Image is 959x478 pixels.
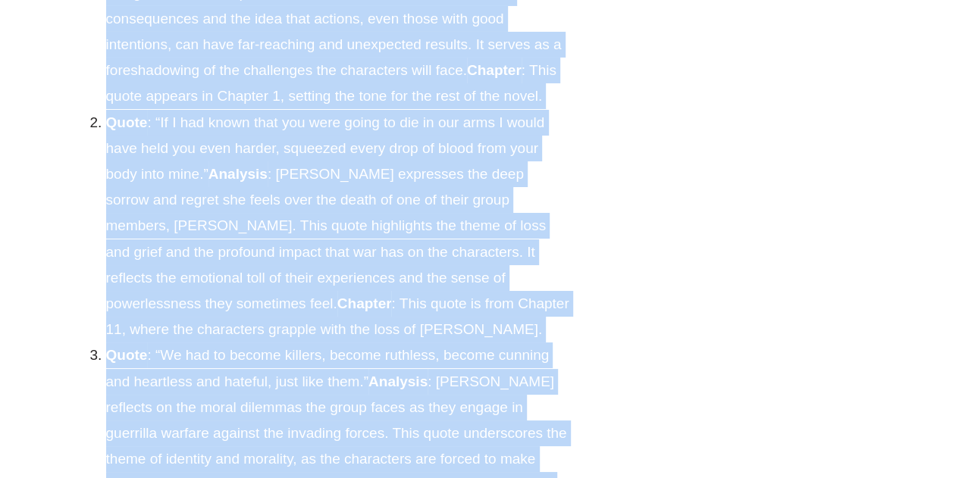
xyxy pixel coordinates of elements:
[208,166,268,182] strong: Analysis
[337,295,392,311] strong: Chapter
[707,307,959,478] iframe: Chat Widget
[106,347,148,363] strong: Quote
[106,114,148,130] strong: Quote
[467,62,522,78] strong: Chapter
[106,110,571,343] li: : “If I had known that you were going to die in our arms I would have held you even harder, squee...
[368,373,428,389] strong: Analysis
